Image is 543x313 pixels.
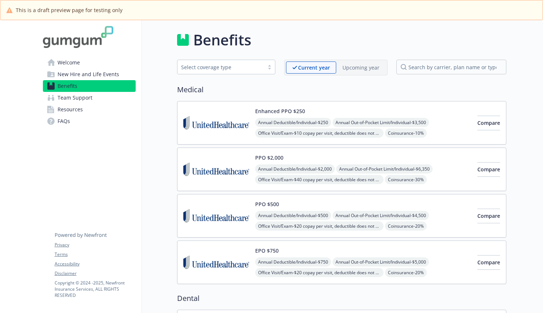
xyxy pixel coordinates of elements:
[58,92,92,104] span: Team Support
[55,270,135,277] a: Disclaimer
[385,128,427,138] span: Coinsurance - 10%
[396,60,506,74] input: search by carrier, plan name or type
[181,63,260,71] div: Select coverage type
[477,116,500,130] button: Compare
[58,57,80,68] span: Welcome
[183,107,249,138] img: United Healthcare Insurance Company carrier logo
[477,119,500,126] span: Compare
[55,251,135,258] a: Terms
[177,84,506,95] h2: Medical
[336,164,433,174] span: Annual Out-of-Pocket Limit/Individual - $6,350
[333,211,429,220] span: Annual Out-of-Pocket Limit/Individual - $4,500
[298,64,330,71] p: Current year
[333,118,429,127] span: Annual Out-of-Pocket Limit/Individual - $3,500
[333,257,429,267] span: Annual Out-of-Pocket Limit/Individual - $5,000
[477,259,500,266] span: Compare
[477,212,500,219] span: Compare
[58,80,77,92] span: Benefits
[255,164,335,174] span: Annual Deductible/Individual - $2,000
[193,29,251,51] h1: Benefits
[255,211,331,220] span: Annual Deductible/Individual - $500
[385,175,427,184] span: Coinsurance - 30%
[255,107,305,115] button: Enhanced PPO $250
[255,200,279,208] button: PPO $500
[55,280,135,298] p: Copyright © 2024 - 2025 , Newfront Insurance Services, ALL RIGHTS RESERVED
[55,242,135,248] a: Privacy
[58,115,70,127] span: FAQs
[183,200,249,231] img: United Healthcare Insurance Company carrier logo
[43,92,136,104] a: Team Support
[58,68,119,80] span: New Hire and Life Events
[55,261,135,267] a: Accessibility
[477,162,500,177] button: Compare
[255,175,384,184] span: Office Visit/Exam - $40 copay per visit, deductible does not apply
[183,247,249,278] img: United Healthcare Insurance Company carrier logo
[58,104,83,115] span: Resources
[177,293,506,304] h2: Dental
[255,118,331,127] span: Annual Deductible/Individual - $250
[16,6,122,14] span: This is a draft preview page for testing only
[43,115,136,127] a: FAQs
[385,221,427,231] span: Coinsurance - 20%
[183,154,249,185] img: United Healthcare Insurance Company carrier logo
[255,154,283,161] button: PPO $2,000
[43,68,136,80] a: New Hire and Life Events
[43,104,136,115] a: Resources
[255,257,331,267] span: Annual Deductible/Individual - $750
[255,247,279,254] button: EPO $750
[477,255,500,270] button: Compare
[255,268,384,277] span: Office Visit/Exam - $20 copay per visit, deductible does not apply
[342,64,379,71] p: Upcoming year
[255,221,384,231] span: Office Visit/Exam - $20 copay per visit, deductible does not apply
[43,80,136,92] a: Benefits
[477,166,500,173] span: Compare
[385,268,427,277] span: Coinsurance - 20%
[43,57,136,68] a: Welcome
[477,209,500,223] button: Compare
[255,128,384,138] span: Office Visit/Exam - $10 copay per visit, deductible does not apply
